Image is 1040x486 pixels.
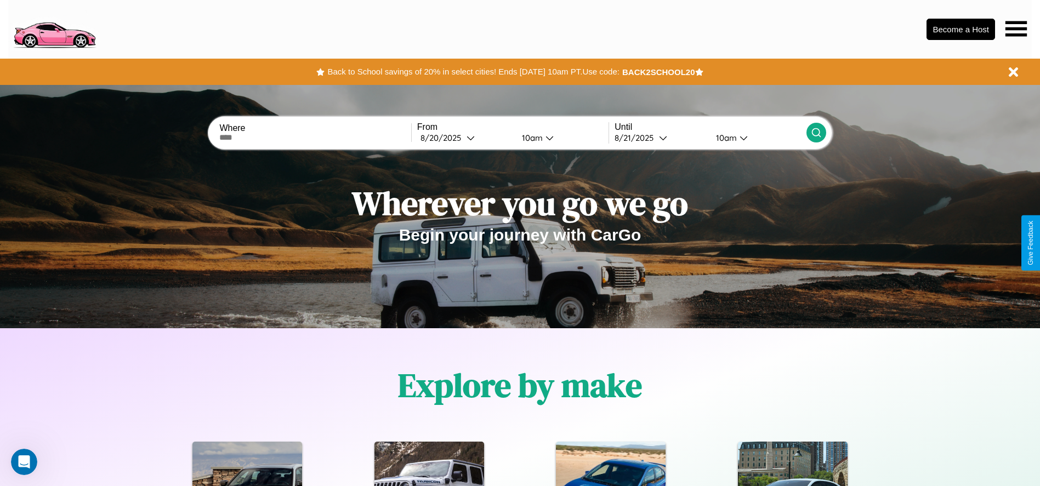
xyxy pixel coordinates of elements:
[516,133,545,143] div: 10am
[513,132,609,144] button: 10am
[1027,221,1035,265] div: Give Feedback
[622,67,695,77] b: BACK2SCHOOL20
[707,132,806,144] button: 10am
[417,132,513,144] button: 8/20/2025
[615,133,659,143] div: 8 / 21 / 2025
[711,133,740,143] div: 10am
[219,123,411,133] label: Where
[325,64,622,79] button: Back to School savings of 20% in select cities! Ends [DATE] 10am PT.Use code:
[11,449,37,475] iframe: Intercom live chat
[417,122,609,132] label: From
[420,133,467,143] div: 8 / 20 / 2025
[615,122,806,132] label: Until
[8,5,100,51] img: logo
[398,363,642,408] h1: Explore by make
[927,19,995,40] button: Become a Host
